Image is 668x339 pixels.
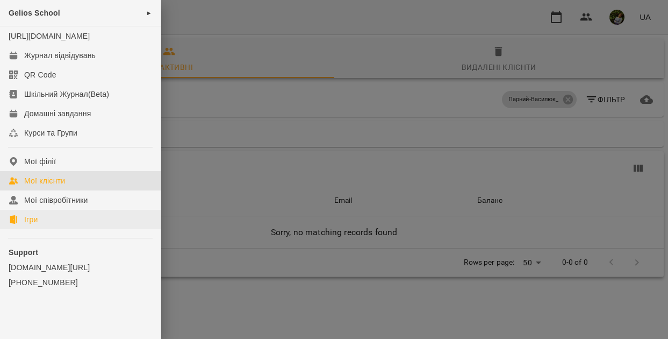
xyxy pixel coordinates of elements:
[9,262,152,273] a: [DOMAIN_NAME][URL]
[9,247,152,258] p: Support
[24,156,56,167] div: Мої філії
[24,89,109,100] div: Шкільний Журнал(Beta)
[146,9,152,17] span: ►
[24,50,96,61] div: Журнал відвідувань
[24,108,91,119] div: Домашні завдання
[24,69,56,80] div: QR Code
[24,175,65,186] div: Мої клієнти
[9,277,152,288] a: [PHONE_NUMBER]
[9,32,90,40] a: [URL][DOMAIN_NAME]
[24,195,88,206] div: Мої співробітники
[24,214,38,225] div: Ігри
[9,9,60,17] span: Gelios School
[24,128,77,138] div: Курси та Групи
